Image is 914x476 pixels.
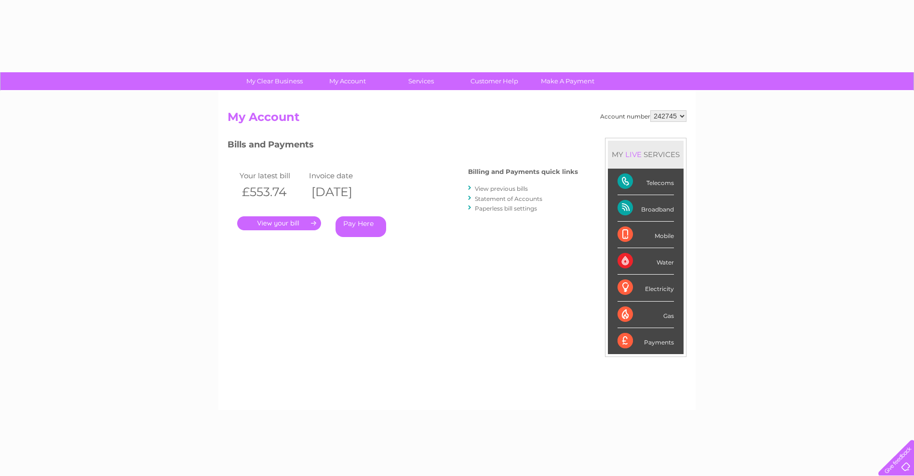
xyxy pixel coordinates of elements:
[468,168,578,175] h4: Billing and Payments quick links
[528,72,607,90] a: Make A Payment
[228,138,578,155] h3: Bills and Payments
[475,185,528,192] a: View previous bills
[618,169,674,195] div: Telecoms
[618,248,674,275] div: Water
[618,222,674,248] div: Mobile
[235,72,314,90] a: My Clear Business
[608,141,684,168] div: MY SERVICES
[381,72,461,90] a: Services
[228,110,686,129] h2: My Account
[307,169,376,182] td: Invoice date
[618,302,674,328] div: Gas
[618,275,674,301] div: Electricity
[308,72,388,90] a: My Account
[618,195,674,222] div: Broadband
[623,150,644,159] div: LIVE
[475,195,542,202] a: Statement of Accounts
[455,72,534,90] a: Customer Help
[336,216,386,237] a: Pay Here
[237,216,321,230] a: .
[475,205,537,212] a: Paperless bill settings
[600,110,686,122] div: Account number
[237,169,307,182] td: Your latest bill
[307,182,376,202] th: [DATE]
[618,328,674,354] div: Payments
[237,182,307,202] th: £553.74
